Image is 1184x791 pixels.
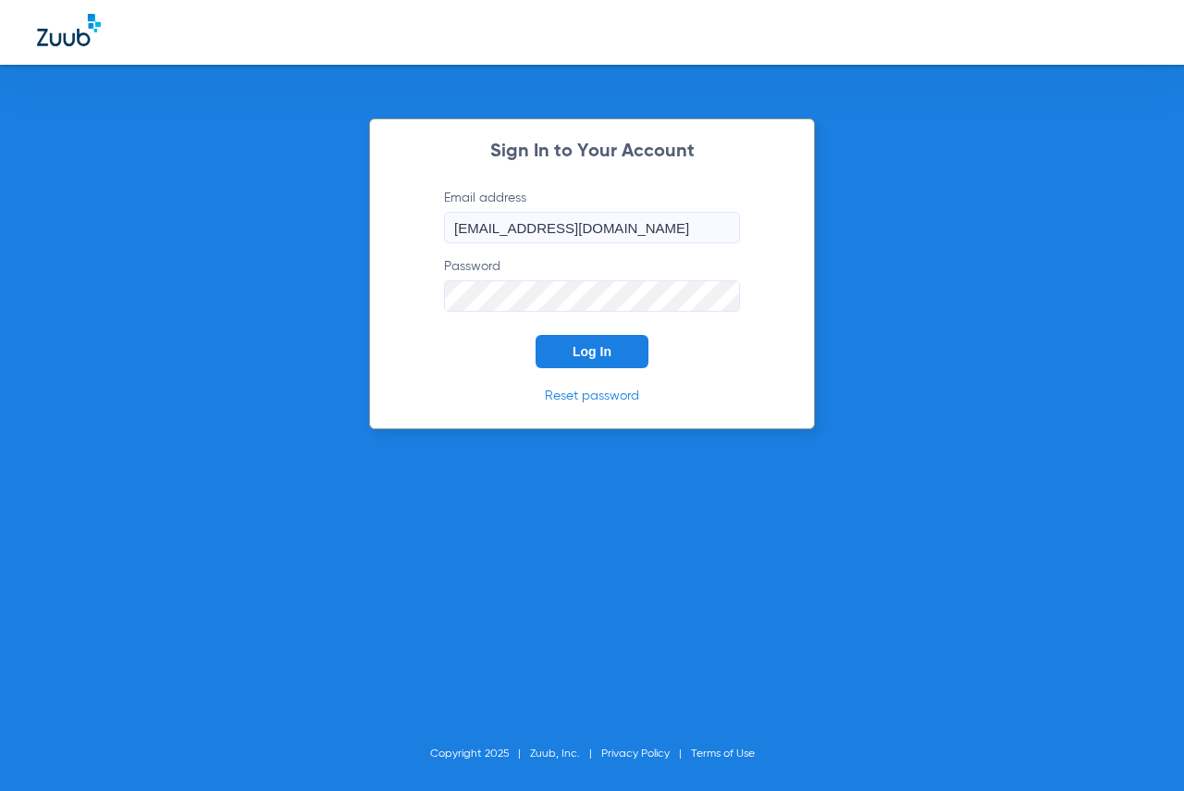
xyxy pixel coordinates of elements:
[1091,702,1184,791] iframe: Chat Widget
[573,344,611,359] span: Log In
[416,142,768,161] h2: Sign In to Your Account
[430,745,530,763] li: Copyright 2025
[601,748,670,760] a: Privacy Policy
[444,212,740,243] input: Email address
[545,389,639,402] a: Reset password
[536,335,648,368] button: Log In
[530,745,601,763] li: Zuub, Inc.
[444,280,740,312] input: Password
[444,189,740,243] label: Email address
[444,257,740,312] label: Password
[691,748,755,760] a: Terms of Use
[37,14,101,46] img: Zuub Logo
